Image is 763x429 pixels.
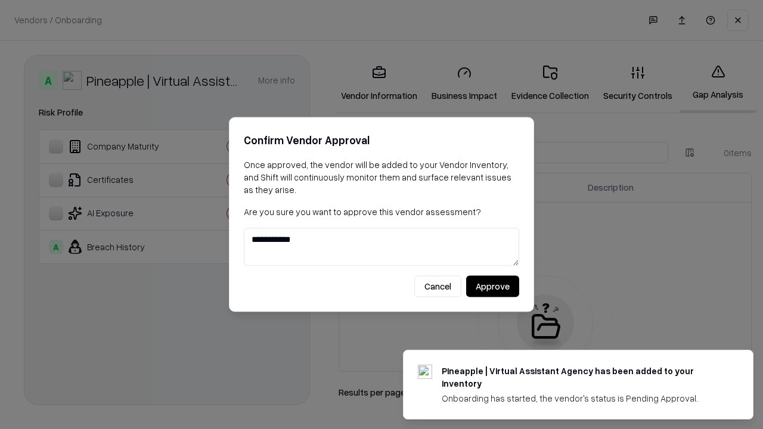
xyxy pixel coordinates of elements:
[418,365,432,379] img: trypineapple.com
[244,158,519,196] p: Once approved, the vendor will be added to your Vendor Inventory, and Shift will continuously mon...
[244,206,519,218] p: Are you sure you want to approve this vendor assessment?
[442,365,724,390] div: Pineapple | Virtual Assistant Agency has been added to your inventory
[442,392,724,405] div: Onboarding has started, the vendor's status is Pending Approval.
[414,276,461,297] button: Cancel
[244,132,519,149] h2: Confirm Vendor Approval
[466,276,519,297] button: Approve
